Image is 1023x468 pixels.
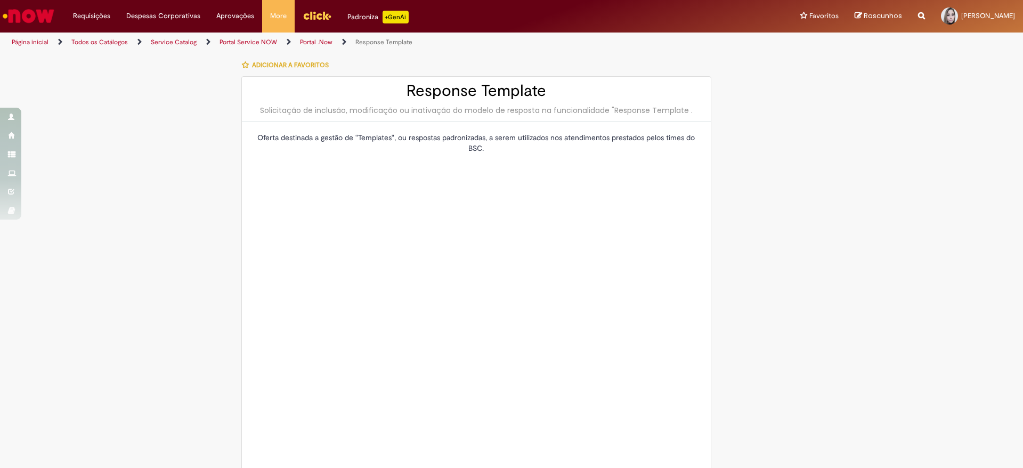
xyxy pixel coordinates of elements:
span: Adicionar a Favoritos [252,61,329,69]
span: More [270,11,287,21]
span: Favoritos [809,11,839,21]
h2: Response Template [253,82,700,100]
img: click_logo_yellow_360x200.png [303,7,331,23]
div: Padroniza [347,11,409,23]
div: Solicitação de inclusão, modificação ou inativação do modelo de resposta na funcionalidade "Respo... [253,105,700,116]
span: Requisições [73,11,110,21]
span: Rascunhos [864,11,902,21]
span: Despesas Corporativas [126,11,200,21]
span: [PERSON_NAME] [961,11,1015,20]
span: Aprovações [216,11,254,21]
a: Página inicial [12,38,48,46]
a: Portal Service NOW [220,38,277,46]
a: Response Template [355,38,412,46]
img: ServiceNow [1,5,56,27]
a: Portal .Now [300,38,332,46]
a: Todos os Catálogos [71,38,128,46]
p: +GenAi [383,11,409,23]
p: Oferta destinada a gestão de "Templates", ou respostas padronizadas, a serem utilizados nos atend... [253,132,700,154]
a: Rascunhos [855,11,902,21]
ul: Trilhas de página [8,33,674,52]
a: Service Catalog [151,38,197,46]
button: Adicionar a Favoritos [241,54,335,76]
